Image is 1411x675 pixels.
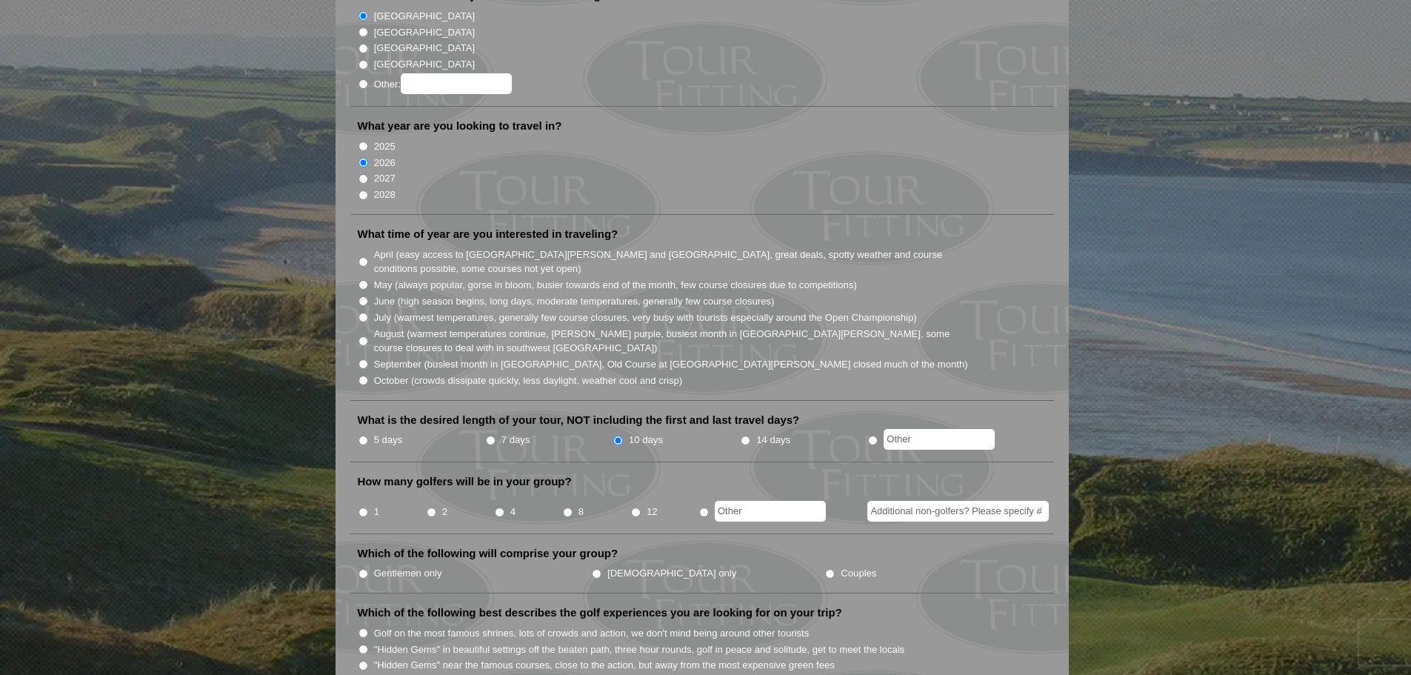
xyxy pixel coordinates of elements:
label: What is the desired length of your tour, NOT including the first and last travel days? [358,413,800,428]
label: October (crowds dissipate quickly, less daylight, weather cool and crisp) [374,373,683,388]
label: What year are you looking to travel in? [358,119,562,133]
label: [GEOGRAPHIC_DATA] [374,41,475,56]
label: 12 [647,505,658,519]
label: Which of the following best describes the golf experiences you are looking for on your trip? [358,605,842,620]
label: September (busiest month in [GEOGRAPHIC_DATA], Old Course at [GEOGRAPHIC_DATA][PERSON_NAME] close... [374,357,968,372]
label: [GEOGRAPHIC_DATA] [374,9,475,24]
input: Other [884,429,995,450]
input: Other [715,501,826,522]
label: 5 days [374,433,403,448]
label: Golf on the most famous shrines, lots of crowds and action, we don't mind being around other tour... [374,626,810,641]
input: Additional non-golfers? Please specify # [867,501,1049,522]
label: 10 days [629,433,663,448]
label: 14 days [756,433,790,448]
label: Couples [841,566,876,581]
label: 8 [578,505,584,519]
label: 2 [442,505,447,519]
label: "Hidden Gems" in beautiful settings off the beaten path, three hour rounds, golf in peace and sol... [374,642,905,657]
label: 2025 [374,139,396,154]
label: What time of year are you interested in traveling? [358,227,618,242]
label: "Hidden Gems" near the famous courses, close to the action, but away from the most expensive gree... [374,658,835,673]
label: 7 days [501,433,530,448]
label: Which of the following will comprise your group? [358,546,618,561]
label: 2027 [374,171,396,186]
label: 2026 [374,156,396,170]
label: Other: [374,73,512,94]
label: June (high season begins, long days, moderate temperatures, generally few course closures) [374,294,775,309]
label: 1 [374,505,379,519]
label: July (warmest temperatures, generally few course closures, very busy with tourists especially aro... [374,310,917,325]
label: How many golfers will be in your group? [358,474,572,489]
label: May (always popular, gorse in bloom, busier towards end of the month, few course closures due to ... [374,278,857,293]
label: [DEMOGRAPHIC_DATA] only [607,566,736,581]
input: Other: [401,73,512,94]
label: 2028 [374,187,396,202]
label: [GEOGRAPHIC_DATA] [374,25,475,40]
label: Gentlemen only [374,566,442,581]
label: August (warmest temperatures continue, [PERSON_NAME] purple, busiest month in [GEOGRAPHIC_DATA][P... [374,327,970,356]
label: [GEOGRAPHIC_DATA] [374,57,475,72]
label: April (easy access to [GEOGRAPHIC_DATA][PERSON_NAME] and [GEOGRAPHIC_DATA], great deals, spotty w... [374,247,970,276]
label: 4 [510,505,516,519]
